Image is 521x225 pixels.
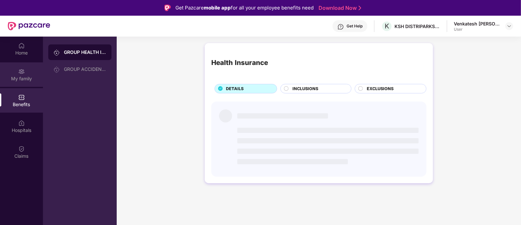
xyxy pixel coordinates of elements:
[319,5,359,11] a: Download Now
[175,4,314,12] div: Get Pazcare for all your employee benefits need
[18,68,25,75] img: svg+xml;base64,PHN2ZyB3aWR0aD0iMjAiIGhlaWdodD0iMjAiIHZpZXdCb3g9IjAgMCAyMCAyMCIgZmlsbD0ibm9uZSIgeG...
[337,24,344,30] img: svg+xml;base64,PHN2ZyBpZD0iSGVscC0zMngzMiIgeG1sbnM9Imh0dHA6Ly93d3cudzMub3JnLzIwMDAvc3ZnIiB3aWR0aD...
[18,120,25,126] img: svg+xml;base64,PHN2ZyBpZD0iSG9zcGl0YWxzIiB4bWxucz0iaHR0cDovL3d3dy53My5vcmcvMjAwMC9zdmciIHdpZHRoPS...
[347,24,363,29] div: Get Help
[385,22,389,30] span: K
[53,49,60,56] img: svg+xml;base64,PHN2ZyB3aWR0aD0iMjAiIGhlaWdodD0iMjAiIHZpZXdCb3g9IjAgMCAyMCAyMCIgZmlsbD0ibm9uZSIgeG...
[394,23,440,29] div: KSH DISTRIPARKS PRIVATE LIMITED
[18,42,25,49] img: svg+xml;base64,PHN2ZyBpZD0iSG9tZSIgeG1sbnM9Imh0dHA6Ly93d3cudzMub3JnLzIwMDAvc3ZnIiB3aWR0aD0iMjAiIG...
[359,5,361,11] img: Stroke
[507,24,512,29] img: svg+xml;base64,PHN2ZyBpZD0iRHJvcGRvd24tMzJ4MzIiIHhtbG5zPSJodHRwOi8vd3d3LnczLm9yZy8yMDAwL3N2ZyIgd2...
[454,27,499,32] div: User
[18,94,25,101] img: svg+xml;base64,PHN2ZyBpZD0iQmVuZWZpdHMiIHhtbG5zPSJodHRwOi8vd3d3LnczLm9yZy8yMDAwL3N2ZyIgd2lkdGg9Ij...
[293,86,319,92] span: INCLUSIONS
[204,5,231,11] strong: mobile app
[164,5,171,11] img: Logo
[64,49,106,56] div: GROUP HEALTH INSURANCE
[367,86,394,92] span: EXCLUSIONS
[454,21,499,27] div: Venkatesh [PERSON_NAME]
[18,146,25,152] img: svg+xml;base64,PHN2ZyBpZD0iQ2xhaW0iIHhtbG5zPSJodHRwOi8vd3d3LnczLm9yZy8yMDAwL3N2ZyIgd2lkdGg9IjIwIi...
[53,66,60,73] img: svg+xml;base64,PHN2ZyB3aWR0aD0iMjAiIGhlaWdodD0iMjAiIHZpZXdCb3g9IjAgMCAyMCAyMCIgZmlsbD0ibm9uZSIgeG...
[8,22,50,30] img: New Pazcare Logo
[64,67,106,72] div: GROUP ACCIDENTAL INSURANCE
[226,86,244,92] span: DETAILS
[211,57,268,68] div: Health Insurance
